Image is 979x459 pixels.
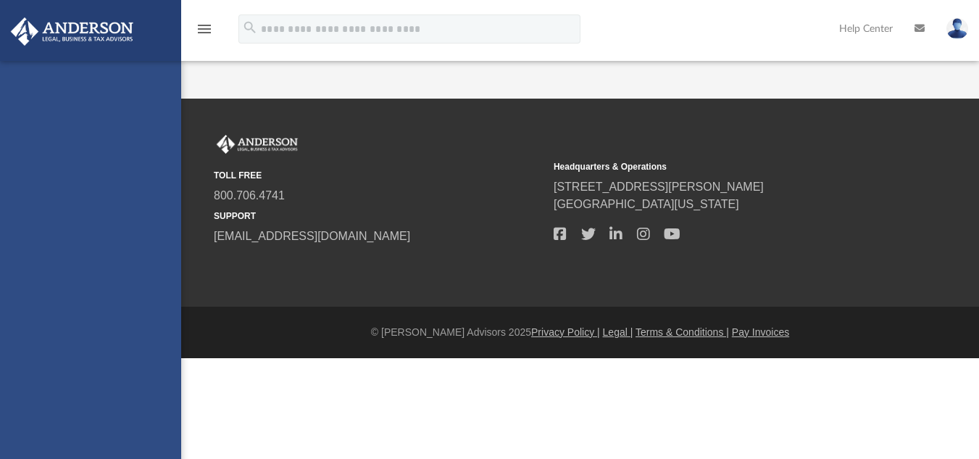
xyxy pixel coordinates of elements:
a: Pay Invoices [732,326,789,338]
img: User Pic [946,18,968,39]
a: [GEOGRAPHIC_DATA][US_STATE] [554,198,739,210]
div: © [PERSON_NAME] Advisors 2025 [181,325,979,340]
small: Headquarters & Operations [554,160,883,173]
i: menu [196,20,213,38]
img: Anderson Advisors Platinum Portal [214,135,301,154]
a: [STREET_ADDRESS][PERSON_NAME] [554,181,764,193]
a: [EMAIL_ADDRESS][DOMAIN_NAME] [214,230,410,242]
i: search [242,20,258,36]
small: SUPPORT [214,210,543,223]
a: Privacy Policy | [531,326,600,338]
a: 800.706.4741 [214,189,285,202]
img: Anderson Advisors Platinum Portal [7,17,138,46]
a: menu [196,28,213,38]
a: Legal | [603,326,633,338]
a: Terms & Conditions | [636,326,729,338]
small: TOLL FREE [214,169,543,182]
